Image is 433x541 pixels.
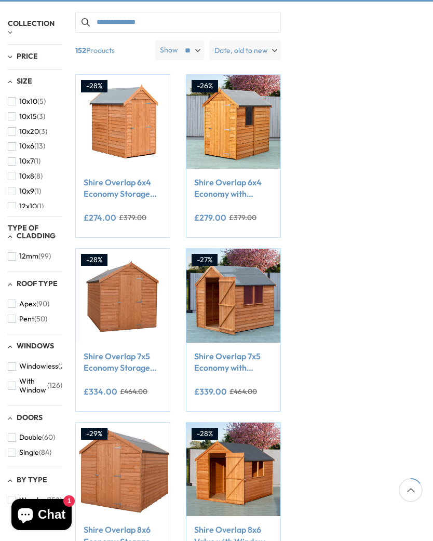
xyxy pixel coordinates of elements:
[17,76,32,86] span: Size
[19,433,42,442] span: Double
[81,254,107,266] div: -28%
[186,249,280,343] img: Shire Overlap 7x5 Economy with Window Storage Shed - Best Shed
[47,496,62,505] span: (152)
[17,475,47,484] span: By Type
[8,445,51,460] button: Single
[81,428,107,440] div: -29%
[192,80,218,92] div: -26%
[194,350,273,374] a: Shire Overlap 7x5 Economy with Window Storage Shed
[19,127,39,136] span: 10x20
[81,80,107,92] div: -28%
[8,154,40,169] button: 10x7
[19,172,34,181] span: 10x8
[19,142,34,151] span: 10x6
[19,97,37,106] span: 10x10
[8,359,71,374] button: Windowless
[19,300,36,308] span: Apex
[19,448,39,457] span: Single
[8,249,51,264] button: 12mm
[8,169,43,184] button: 10x8
[17,279,58,288] span: Roof Type
[34,142,45,151] span: (13)
[84,387,117,396] ins: £334.00
[229,388,257,395] del: £464.00
[19,377,47,395] span: With Window
[76,423,170,517] img: Shire Overlap 8x6 Economy Storage Shed - Best Shed
[17,413,43,422] span: Doors
[34,172,43,181] span: (8)
[17,341,54,350] span: Windows
[34,315,47,323] span: (50)
[8,312,47,327] button: Pent
[34,187,41,196] span: (1)
[160,45,178,56] label: Show
[192,428,218,440] div: -28%
[19,496,47,505] span: Wooden
[214,40,268,60] span: Date, old to new
[120,388,147,395] del: £464.00
[8,493,62,508] button: Wooden
[37,97,46,106] span: (5)
[39,127,47,136] span: (3)
[37,202,44,211] span: (1)
[119,214,146,221] del: £379.00
[19,112,37,121] span: 10x15
[75,40,86,60] b: 152
[47,381,62,390] span: (126)
[84,213,116,222] ins: £274.00
[19,252,38,261] span: 12mm
[84,350,162,374] a: Shire Overlap 7x5 Economy Storage Shed
[8,223,56,240] span: Type of Cladding
[8,124,47,139] button: 10x20
[39,448,51,457] span: (84)
[37,112,45,121] span: (3)
[194,213,226,222] ins: £279.00
[8,499,75,533] inbox-online-store-chat: Shopify online store chat
[19,187,34,196] span: 10x9
[75,12,281,33] input: Search products
[17,51,38,61] span: Price
[19,157,34,166] span: 10x7
[186,75,280,169] img: Shire Overlap 6x4 Economy with Window Storage Shed - Best Shed
[76,75,170,169] img: Shire Overlap 6x4 Economy Storage Shed - Best Shed
[8,94,46,109] button: 10x10
[194,177,273,200] a: Shire Overlap 6x4 Economy with Window Storage Shed
[229,214,256,221] del: £379.00
[8,199,44,214] button: 12x10
[58,362,71,371] span: (23)
[8,430,55,445] button: Double
[8,184,41,199] button: 10x9
[38,252,51,261] span: (99)
[194,387,227,396] ins: £339.00
[42,433,55,442] span: (60)
[84,177,162,200] a: Shire Overlap 6x4 Economy Storage Shed
[19,362,58,371] span: Windowless
[76,249,170,343] img: Shire Overlap 7x5 Economy Storage Shed - Best Shed
[19,202,37,211] span: 12x10
[8,139,45,154] button: 10x6
[8,109,45,124] button: 10x15
[8,19,55,28] span: Collection
[8,374,62,398] button: With Window
[34,157,40,166] span: (1)
[36,300,49,308] span: (90)
[209,40,281,60] label: Date, old to new
[8,296,49,312] button: Apex
[71,40,151,60] span: Products
[192,254,218,266] div: -27%
[19,315,34,323] span: Pent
